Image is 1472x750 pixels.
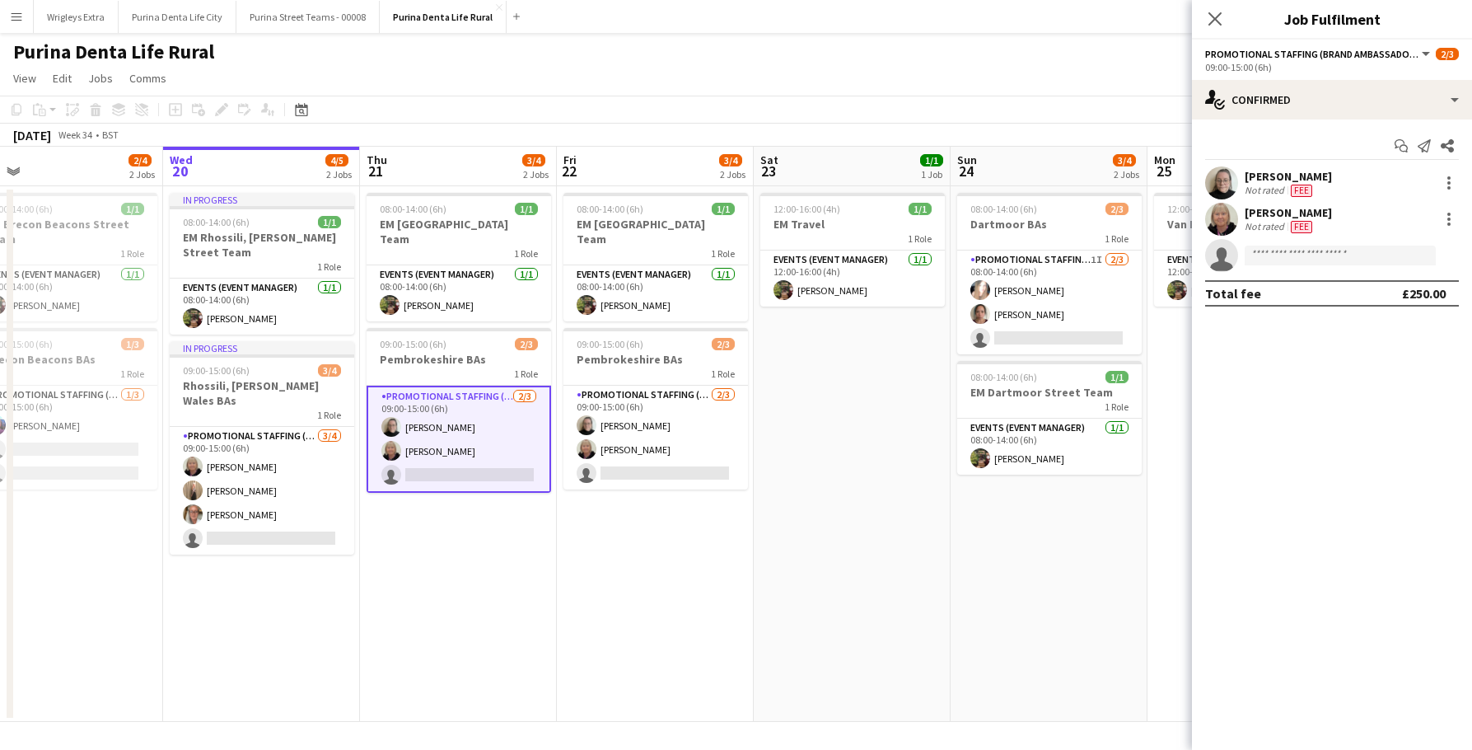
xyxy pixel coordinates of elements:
div: 2 Jobs [129,168,155,180]
span: 23 [758,162,778,180]
span: 1 Role [711,247,735,260]
span: 1 Role [514,368,538,380]
span: 1/1 [712,203,735,215]
span: Week 34 [54,129,96,141]
app-card-role: Events (Event Manager)1/112:00-16:00 (4h)[PERSON_NAME] [1154,251,1339,307]
span: 1/1 [1105,371,1129,383]
app-job-card: In progress09:00-15:00 (6h)3/4Rhossili, [PERSON_NAME] Wales BAs1 RolePromotional Staffing (Brand ... [170,341,354,555]
span: Wed [170,152,193,167]
app-card-role: Events (Event Manager)1/108:00-14:00 (6h)[PERSON_NAME] [563,265,748,321]
div: In progress [170,193,354,206]
a: Jobs [82,68,119,89]
span: 1 Role [514,247,538,260]
span: 1/1 [121,203,144,215]
app-card-role: Events (Event Manager)1/108:00-14:00 (6h)[PERSON_NAME] [170,279,354,335]
span: 1/3 [121,338,144,350]
div: 2 Jobs [720,168,745,180]
div: 09:00-15:00 (6h) [1205,61,1459,73]
span: 1/1 [515,203,538,215]
app-job-card: 09:00-15:00 (6h)2/3Pembrokeshire BAs1 RolePromotional Staffing (Brand Ambassadors)2/309:00-15:00 ... [367,328,551,493]
span: 08:00-14:00 (6h) [577,203,643,215]
span: 1 Role [908,232,932,245]
app-card-role: Promotional Staffing (Brand Ambassadors)1I2/308:00-14:00 (6h)[PERSON_NAME][PERSON_NAME] [957,251,1142,354]
div: Crew has different fees then in role [1287,184,1315,197]
span: 2/3 [712,338,735,350]
app-card-role: Promotional Staffing (Brand Ambassadors)2/309:00-15:00 (6h)[PERSON_NAME][PERSON_NAME] [563,386,748,490]
span: 2/4 [129,154,152,166]
a: Comms [123,68,173,89]
span: Promotional Staffing (Brand Ambassadors) [1205,48,1419,60]
h3: Job Fulfilment [1192,8,1472,30]
button: Purina Denta Life Rural [380,1,507,33]
a: View [7,68,43,89]
span: 2/3 [1436,48,1459,60]
h3: Van Drop Off [1154,217,1339,232]
span: 21 [364,162,387,180]
button: Purina Denta Life City [119,1,236,33]
span: Sat [760,152,778,167]
app-job-card: 08:00-14:00 (6h)1/1EM [GEOGRAPHIC_DATA] Team1 RoleEvents (Event Manager)1/108:00-14:00 (6h)[PERSO... [367,193,551,321]
app-card-role: Events (Event Manager)1/108:00-14:00 (6h)[PERSON_NAME] [367,265,551,321]
div: Confirmed [1192,80,1472,120]
span: 20 [167,162,193,180]
span: 09:00-15:00 (6h) [577,338,643,350]
h3: EM Dartmoor Street Team [957,385,1142,400]
app-job-card: 12:00-16:00 (4h)1/1Van Drop Off1 RoleEvents (Event Manager)1/112:00-16:00 (4h)[PERSON_NAME] [1154,193,1339,307]
span: 22 [561,162,577,180]
span: Fee [1291,185,1312,197]
span: 1 Role [1105,401,1129,413]
div: 2 Jobs [326,168,352,180]
span: 3/4 [522,154,545,166]
div: 09:00-15:00 (6h)2/3Pembrokeshire BAs1 RolePromotional Staffing (Brand Ambassadors)2/309:00-15:00 ... [563,328,748,490]
span: Fri [563,152,577,167]
div: £250.00 [1402,285,1446,302]
span: 08:00-14:00 (6h) [380,203,446,215]
a: Edit [46,68,78,89]
span: 1 Role [711,368,735,380]
span: 3/4 [318,364,341,377]
app-job-card: 08:00-14:00 (6h)2/3Dartmoor BAs1 RolePromotional Staffing (Brand Ambassadors)1I2/308:00-14:00 (6h... [957,193,1142,354]
app-job-card: In progress08:00-14:00 (6h)1/1EM Rhossili, [PERSON_NAME] Street Team1 RoleEvents (Event Manager)1... [170,193,354,335]
span: 1/1 [920,154,943,166]
span: 12:00-16:00 (4h) [1167,203,1234,215]
span: 08:00-14:00 (6h) [970,203,1037,215]
h3: Rhossili, [PERSON_NAME] Wales BAs [170,378,354,408]
div: 1 Job [921,168,942,180]
div: Total fee [1205,285,1261,302]
span: Jobs [88,71,113,86]
h3: EM Travel [760,217,945,232]
button: Purina Street Teams - 00008 [236,1,380,33]
app-job-card: 08:00-14:00 (6h)1/1EM [GEOGRAPHIC_DATA] Team1 RoleEvents (Event Manager)1/108:00-14:00 (6h)[PERSO... [563,193,748,321]
span: 1 Role [120,247,144,260]
app-job-card: 12:00-16:00 (4h)1/1EM Travel1 RoleEvents (Event Manager)1/112:00-16:00 (4h)[PERSON_NAME] [760,193,945,307]
span: 08:00-14:00 (6h) [970,371,1037,383]
span: Thu [367,152,387,167]
span: 1 Role [1105,232,1129,245]
span: 09:00-15:00 (6h) [183,364,250,377]
div: BST [102,129,119,141]
span: Comms [129,71,166,86]
span: 1 Role [317,409,341,421]
span: Mon [1154,152,1175,167]
app-job-card: 08:00-14:00 (6h)1/1EM Dartmoor Street Team1 RoleEvents (Event Manager)1/108:00-14:00 (6h)[PERSON_... [957,361,1142,475]
div: Crew has different fees then in role [1287,220,1315,233]
h3: Pembrokeshire BAs [563,352,748,367]
h1: Purina Denta Life Rural [13,40,214,64]
span: 1/1 [318,216,341,228]
span: 2/3 [515,338,538,350]
div: Not rated [1245,184,1287,197]
h3: EM Rhossili, [PERSON_NAME] Street Team [170,230,354,260]
span: 12:00-16:00 (4h) [773,203,840,215]
span: 09:00-15:00 (6h) [380,338,446,350]
span: 3/4 [719,154,742,166]
button: Promotional Staffing (Brand Ambassadors) [1205,48,1432,60]
button: Wrigleys Extra [34,1,119,33]
span: Sun [957,152,977,167]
